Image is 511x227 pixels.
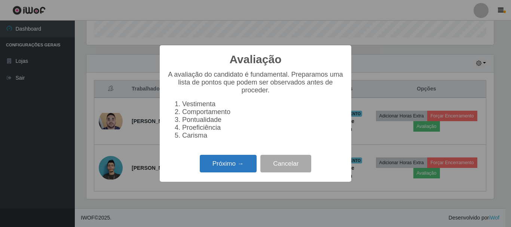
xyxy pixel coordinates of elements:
[182,100,344,108] li: Vestimenta
[182,116,344,124] li: Pontualidade
[230,53,282,66] h2: Avaliação
[200,155,257,172] button: Próximo →
[167,71,344,94] p: A avaliação do candidato é fundamental. Preparamos uma lista de pontos que podem ser observados a...
[182,124,344,132] li: Proeficiência
[182,108,344,116] li: Comportamento
[260,155,311,172] button: Cancelar
[182,132,344,139] li: Carisma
